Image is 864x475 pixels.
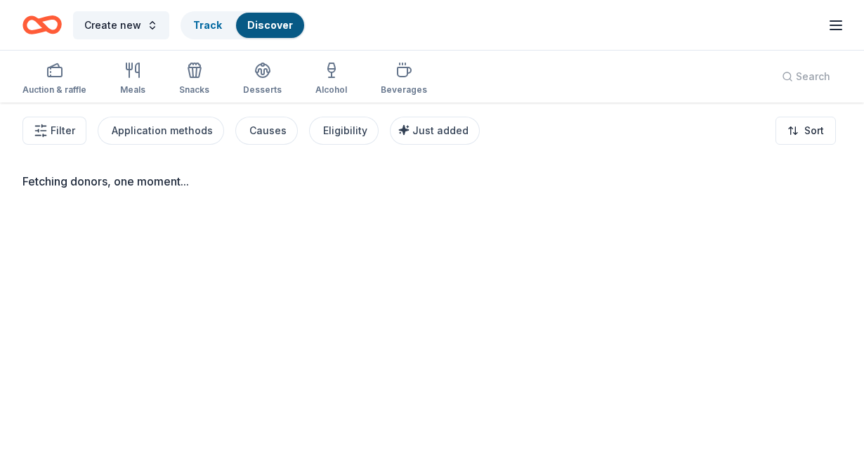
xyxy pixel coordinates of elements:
[243,56,282,103] button: Desserts
[193,19,222,31] a: Track
[315,84,347,96] div: Alcohol
[381,84,427,96] div: Beverages
[804,122,824,139] span: Sort
[22,117,86,145] button: Filter
[51,122,75,139] span: Filter
[179,56,209,103] button: Snacks
[235,117,298,145] button: Causes
[249,122,287,139] div: Causes
[243,84,282,96] div: Desserts
[381,56,427,103] button: Beverages
[179,84,209,96] div: Snacks
[323,122,367,139] div: Eligibility
[22,173,842,190] div: Fetching donors, one moment...
[412,124,469,136] span: Just added
[315,56,347,103] button: Alcohol
[98,117,224,145] button: Application methods
[120,84,145,96] div: Meals
[22,84,86,96] div: Auction & raffle
[309,117,379,145] button: Eligibility
[73,11,169,39] button: Create new
[181,11,306,39] button: TrackDiscover
[22,56,86,103] button: Auction & raffle
[22,8,62,41] a: Home
[120,56,145,103] button: Meals
[112,122,213,139] div: Application methods
[390,117,480,145] button: Just added
[247,19,293,31] a: Discover
[775,117,836,145] button: Sort
[84,17,141,34] span: Create new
